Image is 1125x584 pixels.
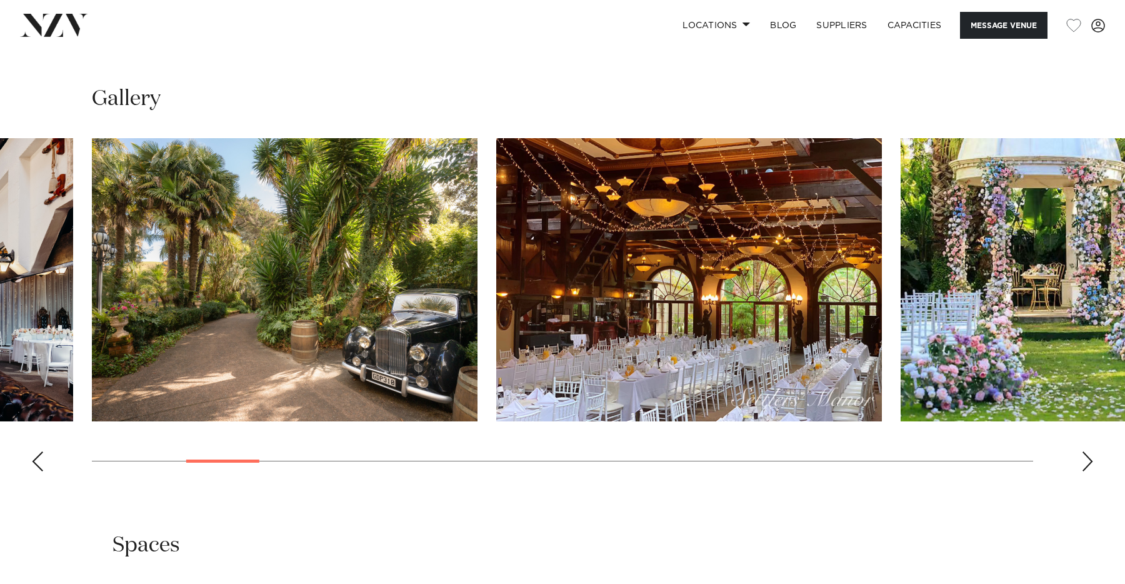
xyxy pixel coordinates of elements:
h2: Gallery [92,85,161,113]
a: Capacities [877,12,952,39]
swiper-slide: 4 / 30 [92,138,477,421]
a: Locations [672,12,760,39]
a: BLOG [760,12,806,39]
button: Message Venue [960,12,1047,39]
img: nzv-logo.png [20,14,88,36]
swiper-slide: 5 / 30 [496,138,882,421]
a: SUPPLIERS [806,12,877,39]
h2: Spaces [112,531,180,560]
